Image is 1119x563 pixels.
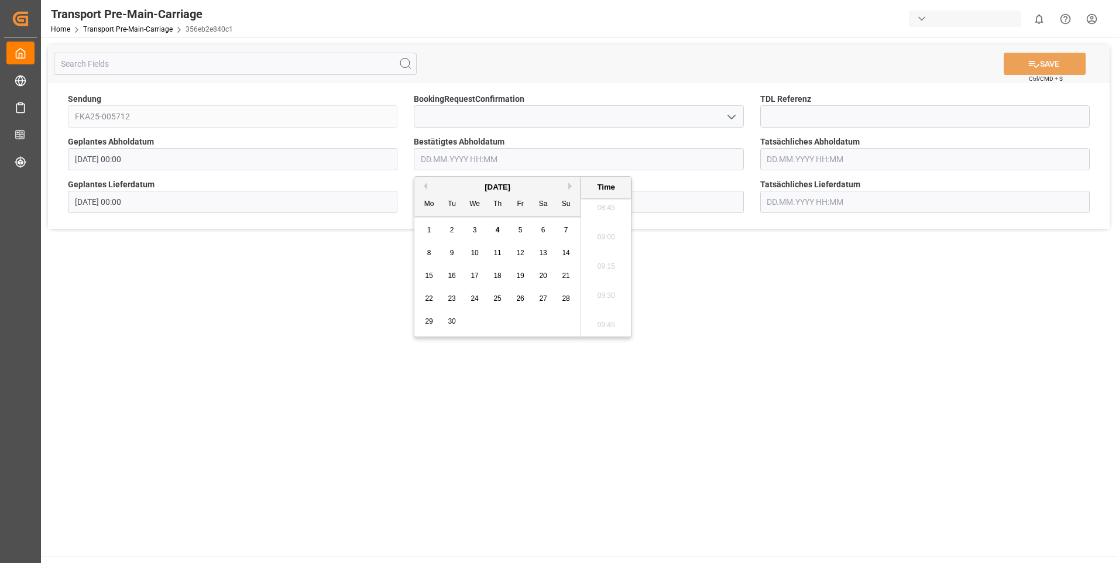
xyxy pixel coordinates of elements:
[414,181,581,193] div: [DATE]
[562,272,569,280] span: 21
[425,294,433,303] span: 22
[516,249,524,257] span: 12
[559,246,574,260] div: Choose Sunday, September 14th, 2025
[422,291,437,306] div: Choose Monday, September 22nd, 2025
[536,197,551,212] div: Sa
[516,272,524,280] span: 19
[493,294,501,303] span: 25
[468,269,482,283] div: Choose Wednesday, September 17th, 2025
[559,269,574,283] div: Choose Sunday, September 21st, 2025
[760,178,860,191] span: Tatsächliches Lieferdatum
[493,272,501,280] span: 18
[513,246,528,260] div: Choose Friday, September 12th, 2025
[422,246,437,260] div: Choose Monday, September 8th, 2025
[559,291,574,306] div: Choose Sunday, September 28th, 2025
[536,291,551,306] div: Choose Saturday, September 27th, 2025
[468,246,482,260] div: Choose Wednesday, September 10th, 2025
[450,226,454,234] span: 2
[1052,6,1079,32] button: Help Center
[490,223,505,238] div: Choose Thursday, September 4th, 2025
[445,314,459,329] div: Choose Tuesday, September 30th, 2025
[468,291,482,306] div: Choose Wednesday, September 24th, 2025
[559,197,574,212] div: Su
[536,223,551,238] div: Choose Saturday, September 6th, 2025
[427,226,431,234] span: 1
[1026,6,1052,32] button: show 0 new notifications
[445,291,459,306] div: Choose Tuesday, September 23rd, 2025
[445,197,459,212] div: Tu
[422,223,437,238] div: Choose Monday, September 1st, 2025
[516,294,524,303] span: 26
[541,226,545,234] span: 6
[562,294,569,303] span: 28
[468,197,482,212] div: We
[420,183,427,190] button: Previous Month
[422,197,437,212] div: Mo
[450,249,454,257] span: 9
[445,223,459,238] div: Choose Tuesday, September 2nd, 2025
[760,191,1090,213] input: DD.MM.YYYY HH:MM
[539,294,547,303] span: 27
[490,197,505,212] div: Th
[414,136,504,148] span: Bestätigtes Abholdatum
[414,93,524,105] span: BookingRequestConfirmation
[425,317,433,325] span: 29
[539,272,547,280] span: 20
[448,294,455,303] span: 23
[536,269,551,283] div: Choose Saturday, September 20th, 2025
[51,25,70,33] a: Home
[490,246,505,260] div: Choose Thursday, September 11th, 2025
[68,148,397,170] input: DD.MM.YYYY HH:MM
[445,246,459,260] div: Choose Tuesday, September 9th, 2025
[471,294,478,303] span: 24
[493,249,501,257] span: 11
[51,5,233,23] div: Transport Pre-Main-Carriage
[539,249,547,257] span: 13
[1029,74,1063,83] span: Ctrl/CMD + S
[760,136,860,148] span: Tatsächliches Abholdatum
[536,246,551,260] div: Choose Saturday, September 13th, 2025
[760,148,1090,170] input: DD.MM.YYYY HH:MM
[54,53,417,75] input: Search Fields
[473,226,477,234] span: 3
[68,191,397,213] input: DD.MM.YYYY HH:MM
[559,223,574,238] div: Choose Sunday, September 7th, 2025
[513,269,528,283] div: Choose Friday, September 19th, 2025
[422,269,437,283] div: Choose Monday, September 15th, 2025
[414,148,743,170] input: DD.MM.YYYY HH:MM
[471,272,478,280] span: 17
[83,25,173,33] a: Transport Pre-Main-Carriage
[68,93,101,105] span: Sendung
[513,223,528,238] div: Choose Friday, September 5th, 2025
[448,272,455,280] span: 16
[490,291,505,306] div: Choose Thursday, September 25th, 2025
[513,197,528,212] div: Fr
[1004,53,1086,75] button: SAVE
[490,269,505,283] div: Choose Thursday, September 18th, 2025
[564,226,568,234] span: 7
[422,314,437,329] div: Choose Monday, September 29th, 2025
[722,108,739,126] button: open menu
[418,219,578,333] div: month 2025-09
[468,223,482,238] div: Choose Wednesday, September 3rd, 2025
[513,291,528,306] div: Choose Friday, September 26th, 2025
[68,136,154,148] span: Geplantes Abholdatum
[471,249,478,257] span: 10
[425,272,433,280] span: 15
[568,183,575,190] button: Next Month
[68,178,155,191] span: Geplantes Lieferdatum
[562,249,569,257] span: 14
[584,181,628,193] div: Time
[448,317,455,325] span: 30
[445,269,459,283] div: Choose Tuesday, September 16th, 2025
[519,226,523,234] span: 5
[496,226,500,234] span: 4
[427,249,431,257] span: 8
[760,93,811,105] span: TDL Referenz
